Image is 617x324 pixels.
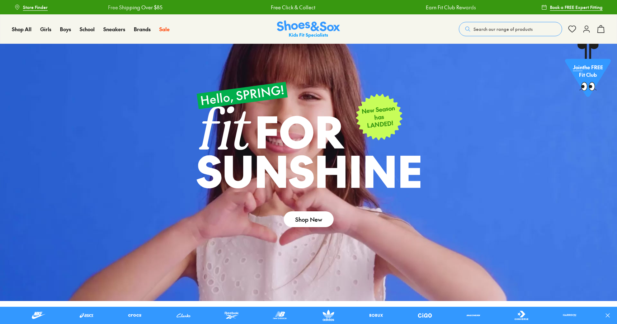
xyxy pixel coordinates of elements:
[12,25,32,33] a: Shop All
[80,25,95,33] a: School
[425,4,475,11] a: Earn Fit Club Rewards
[14,1,48,14] a: Store Finder
[284,211,334,227] a: Shop New
[103,25,125,33] a: Sneakers
[565,58,611,84] p: the FREE Fit Club
[270,4,315,11] a: Free Click & Collect
[459,22,562,36] button: Search our range of products
[573,64,583,71] span: Join
[60,25,71,33] a: Boys
[277,20,340,38] a: Shoes & Sox
[277,20,340,38] img: SNS_Logo_Responsive.svg
[40,25,51,33] a: Girls
[134,25,151,33] a: Brands
[550,4,603,10] span: Book a FREE Expert Fitting
[159,25,170,33] a: Sale
[565,43,611,101] a: Jointhe FREE Fit Club
[107,4,162,11] a: Free Shipping Over $85
[23,4,48,10] span: Store Finder
[474,26,533,32] span: Search our range of products
[541,1,603,14] a: Book a FREE Expert Fitting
